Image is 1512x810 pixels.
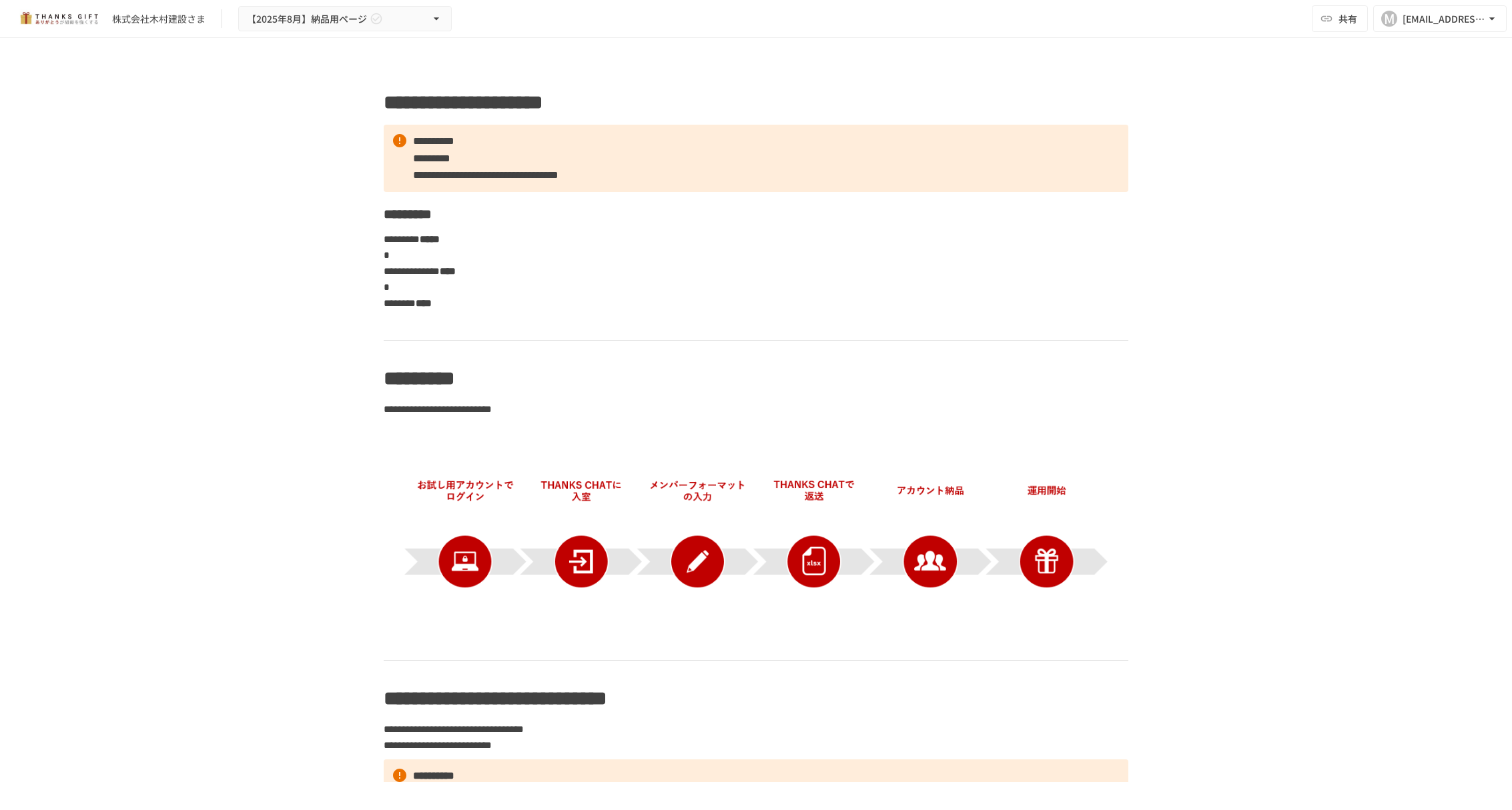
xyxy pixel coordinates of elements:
div: M [1381,11,1397,27]
span: 【2025年8月】納品用ページ [247,11,367,27]
button: 【2025年8月】納品用ページ [238,6,452,32]
div: [EMAIL_ADDRESS][DOMAIN_NAME] [1403,11,1485,27]
div: 株式会社木村建設さま [112,12,206,26]
span: 共有 [1339,11,1357,26]
button: 共有 [1312,5,1368,32]
button: M[EMAIL_ADDRESS][DOMAIN_NAME] [1373,5,1507,32]
img: mMP1OxWUAhQbsRWCurg7vIHe5HqDpP7qZo7fRoNLXQh [16,8,101,29]
img: C3OHHblBE0okiKYjRMrCXrWUHBDNFaxCAwZGSf69WRF [384,424,1128,655]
